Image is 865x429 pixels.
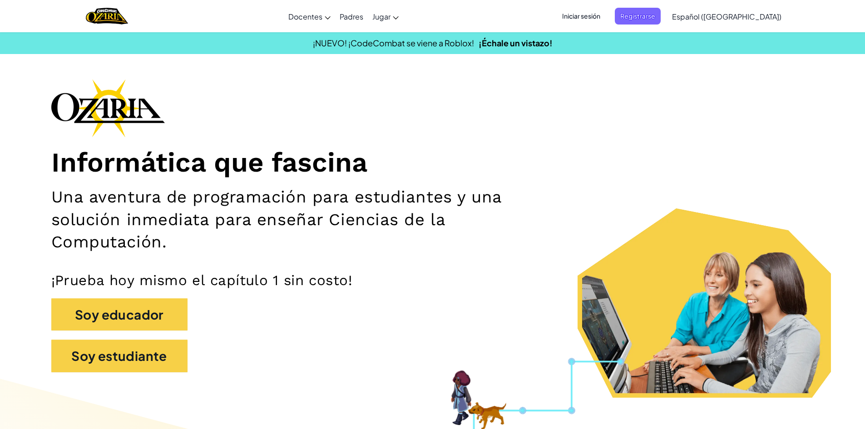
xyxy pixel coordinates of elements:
[479,38,553,48] a: ¡Échale un vistazo!
[288,12,322,21] span: Docentes
[667,4,786,29] a: Español ([GEOGRAPHIC_DATA])
[86,7,128,25] img: Home
[51,271,814,289] p: ¡Prueba hoy mismo el capítulo 1 sin costo!
[284,4,335,29] a: Docentes
[86,7,128,25] a: Ozaria by CodeCombat logo
[313,38,474,48] span: ¡NUEVO! ¡CodeCombat se viene a Roblox!
[51,340,188,372] button: Soy estudiante
[51,79,165,137] img: Ozaria branding logo
[368,4,403,29] a: Jugar
[335,4,368,29] a: Padres
[51,298,188,331] button: Soy educador
[51,186,563,253] h2: Una aventura de programación para estudiantes y una solución inmediata para enseñar Ciencias de l...
[51,146,814,179] h1: Informática que fascina
[615,8,661,25] button: Registrarse
[672,12,781,21] span: Español ([GEOGRAPHIC_DATA])
[557,8,606,25] button: Iniciar sesión
[372,12,390,21] span: Jugar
